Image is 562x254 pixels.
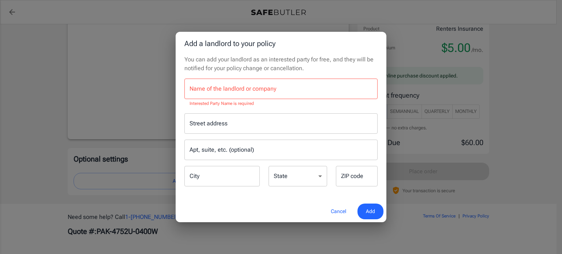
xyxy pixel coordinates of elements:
[190,100,372,107] p: Interested Party Name is required
[366,207,375,216] span: Add
[184,55,378,73] p: You can add your landlord as an interested party for free, and they will be notified for your pol...
[176,32,386,55] h2: Add a landlord to your policy
[357,204,383,219] button: Add
[322,204,355,219] button: Cancel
